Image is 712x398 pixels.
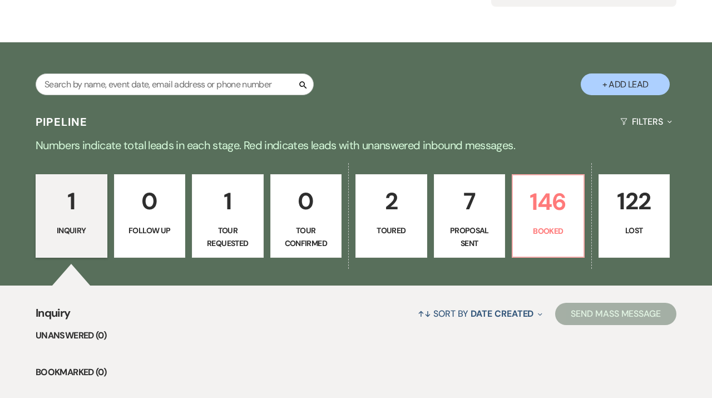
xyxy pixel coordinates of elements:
p: Tour Requested [199,224,256,249]
a: 146Booked [512,174,585,258]
p: 2 [363,183,420,220]
button: + Add Lead [581,73,670,95]
button: Filters [616,107,676,136]
span: ↑↓ [418,308,431,320]
p: 1 [43,183,100,220]
p: Follow Up [121,224,179,237]
p: Tour Confirmed [278,224,335,249]
p: 122 [606,183,663,220]
p: Lost [606,224,663,237]
a: 0Tour Confirmed [270,174,342,258]
p: 0 [121,183,179,220]
p: Toured [363,224,420,237]
li: Bookmarked (0) [36,365,676,380]
a: 0Follow Up [114,174,186,258]
a: 1Inquiry [36,174,107,258]
p: Proposal Sent [441,224,498,249]
li: Unanswered (0) [36,328,676,343]
span: Inquiry [36,304,71,328]
button: Sort By Date Created [413,299,547,328]
h3: Pipeline [36,114,88,130]
input: Search by name, event date, email address or phone number [36,73,314,95]
a: 122Lost [599,174,670,258]
a: 2Toured [355,174,427,258]
a: 7Proposal Sent [434,174,506,258]
p: 7 [441,183,498,220]
p: 146 [520,183,577,220]
a: 1Tour Requested [192,174,264,258]
p: Booked [520,225,577,237]
span: Date Created [471,308,533,320]
p: 1 [199,183,256,220]
p: 0 [278,183,335,220]
button: Send Mass Message [555,303,676,325]
p: Inquiry [43,224,100,237]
